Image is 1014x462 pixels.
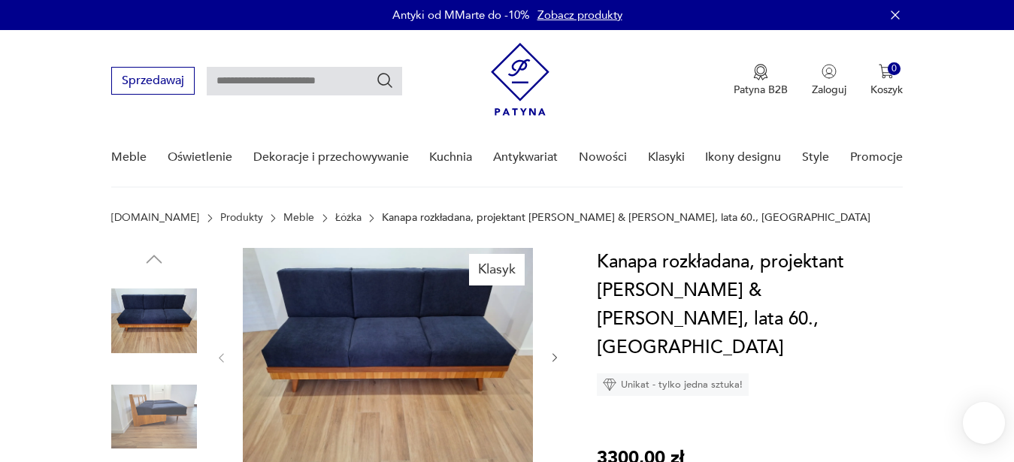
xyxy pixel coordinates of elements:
[392,8,530,23] p: Antyki od MMarte do -10%
[822,64,837,79] img: Ikonka użytkownika
[870,64,903,97] button: 0Koszyk
[597,248,913,362] h1: Kanapa rozkładana, projektant [PERSON_NAME] & [PERSON_NAME], lata 60., [GEOGRAPHIC_DATA]
[812,83,846,97] p: Zaloguj
[597,373,749,396] div: Unikat - tylko jedna sztuka!
[734,83,788,97] p: Patyna B2B
[603,378,616,391] img: Ikona diamentu
[850,128,903,186] a: Promocje
[283,212,314,224] a: Meble
[111,67,195,95] button: Sprzedawaj
[963,402,1005,444] iframe: Smartsupp widget button
[493,128,558,186] a: Antykwariat
[111,128,147,186] a: Meble
[888,62,900,75] div: 0
[111,212,199,224] a: [DOMAIN_NAME]
[429,128,472,186] a: Kuchnia
[802,128,829,186] a: Style
[705,128,781,186] a: Ikony designu
[335,212,362,224] a: Łóżka
[111,278,197,364] img: Zdjęcie produktu Kanapa rozkładana, projektant Lejkowski & Leśniewski, lata 60., Polska
[734,64,788,97] a: Ikona medaluPatyna B2B
[253,128,409,186] a: Dekoracje i przechowywanie
[469,254,525,285] div: Klasyk
[382,212,870,224] p: Kanapa rozkładana, projektant [PERSON_NAME] & [PERSON_NAME], lata 60., [GEOGRAPHIC_DATA]
[579,128,627,186] a: Nowości
[376,71,394,89] button: Szukaj
[111,374,197,460] img: Zdjęcie produktu Kanapa rozkładana, projektant Lejkowski & Leśniewski, lata 60., Polska
[879,64,894,79] img: Ikona koszyka
[812,64,846,97] button: Zaloguj
[648,128,685,186] a: Klasyki
[168,128,232,186] a: Oświetlenie
[537,8,622,23] a: Zobacz produkty
[753,64,768,80] img: Ikona medalu
[734,64,788,97] button: Patyna B2B
[491,43,549,116] img: Patyna - sklep z meblami i dekoracjami vintage
[220,212,263,224] a: Produkty
[870,83,903,97] p: Koszyk
[111,77,195,87] a: Sprzedawaj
